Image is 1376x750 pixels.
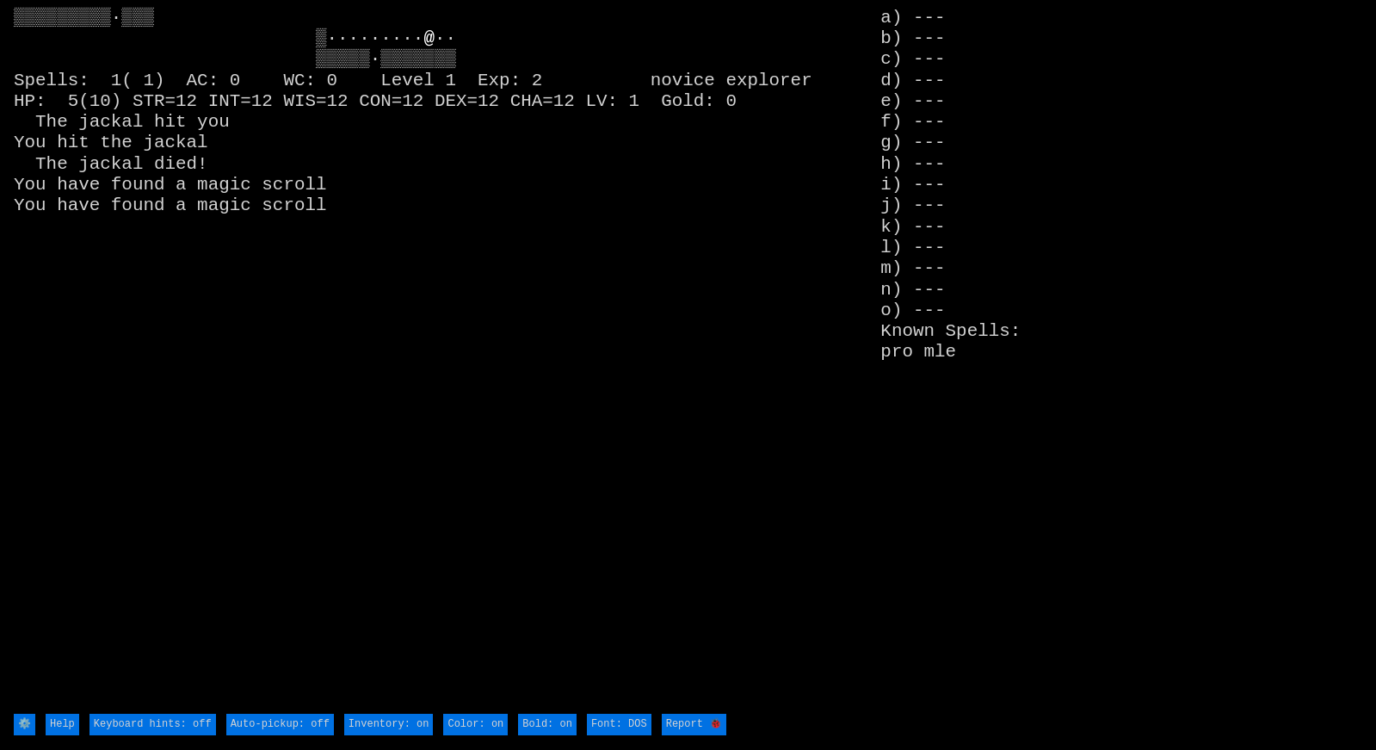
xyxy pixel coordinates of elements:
input: Auto-pickup: off [226,714,334,735]
input: Font: DOS [587,714,651,735]
input: Help [46,714,79,735]
input: Inventory: on [344,714,434,735]
larn: ▒▒▒▒▒▒▒▒▒·▒▒▒ ▒········· ·· ▒▒▒▒▒·▒▒▒▒▒▒▒ Spells: 1( 1) AC: 0 WC: 0 Level 1 Exp: 2 novice explore... [14,8,880,713]
font: @ [423,28,435,48]
input: Report 🐞 [662,714,726,735]
input: Color: on [443,714,508,735]
input: ⚙️ [14,714,35,735]
input: Keyboard hints: off [89,714,216,735]
input: Bold: on [518,714,577,735]
stats: a) --- b) --- c) --- d) --- e) --- f) --- g) --- h) --- i) --- j) --- k) --- l) --- m) --- n) ---... [880,8,1362,713]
